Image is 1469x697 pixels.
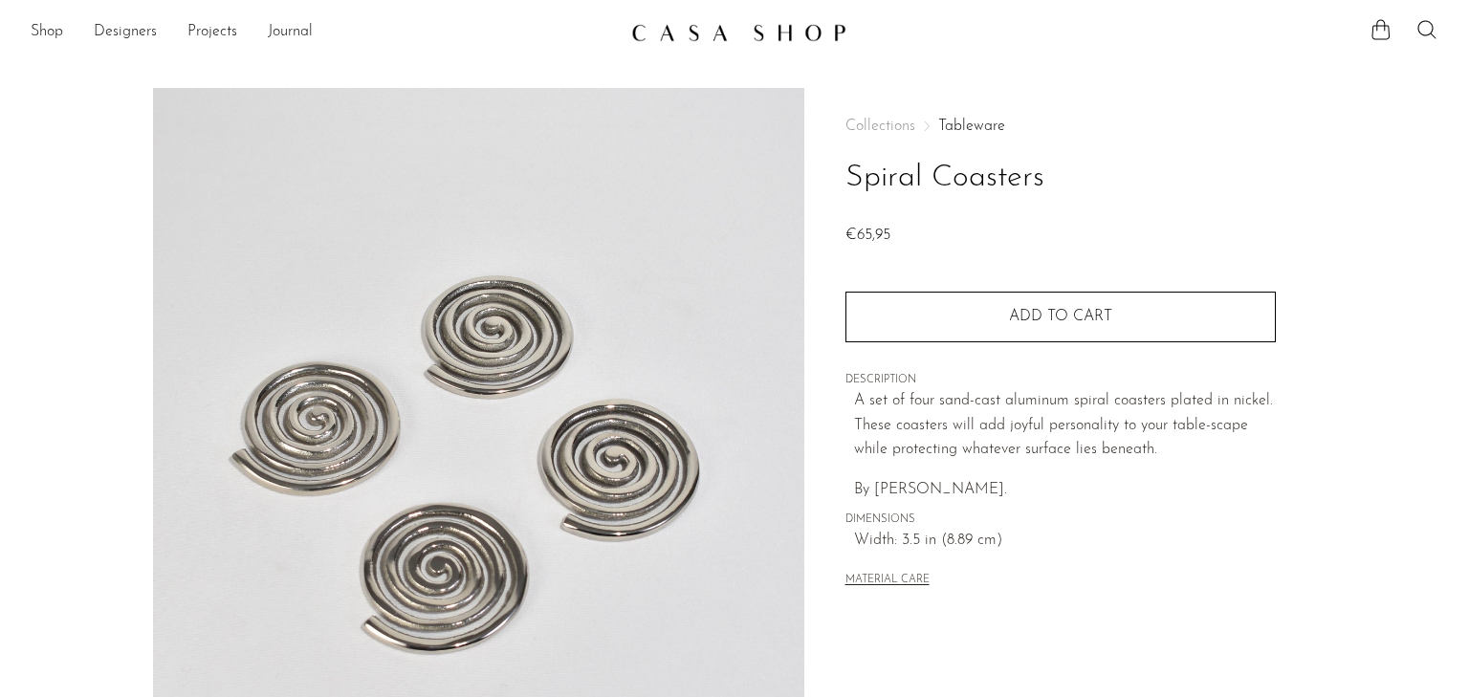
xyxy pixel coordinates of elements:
[854,393,1273,457] span: A set of four sand-cast aluminum spiral coasters plated in nickel. These coasters will add joyful...
[845,292,1276,341] button: Add to cart
[845,119,1276,134] nav: Breadcrumbs
[845,228,890,243] span: €65,95
[854,482,1007,497] span: By [PERSON_NAME].
[845,574,930,588] button: MATERIAL CARE
[845,512,1276,529] span: DIMENSIONS
[938,119,1005,134] a: Tableware
[1009,308,1112,326] span: Add to cart
[845,154,1276,203] h1: Spiral Coasters
[31,16,616,49] nav: Desktop navigation
[854,529,1276,554] span: Width: 3.5 in (8.89 cm)
[31,16,616,49] ul: NEW HEADER MENU
[94,20,157,45] a: Designers
[187,20,237,45] a: Projects
[845,119,915,134] span: Collections
[845,372,1276,389] span: DESCRIPTION
[268,20,313,45] a: Journal
[31,20,63,45] a: Shop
